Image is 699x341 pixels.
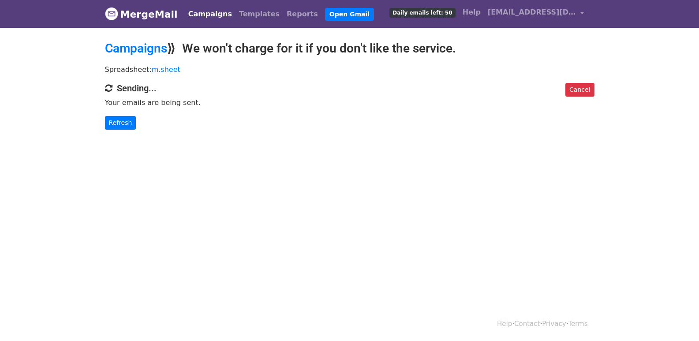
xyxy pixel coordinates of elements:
[105,116,136,130] a: Refresh
[105,7,118,20] img: MergeMail logo
[325,8,374,21] a: Open Gmail
[565,83,594,97] a: Cancel
[105,65,594,74] p: Spreadsheet:
[185,5,235,23] a: Campaigns
[488,7,576,18] span: [EMAIL_ADDRESS][DOMAIN_NAME]
[105,98,594,107] p: Your emails are being sent.
[542,320,566,328] a: Privacy
[283,5,321,23] a: Reports
[152,65,180,74] a: m.sheet
[235,5,283,23] a: Templates
[386,4,459,21] a: Daily emails left: 50
[105,41,167,56] a: Campaigns
[389,8,455,18] span: Daily emails left: 50
[568,320,587,328] a: Terms
[105,41,594,56] h2: ⟫ We won't charge for it if you don't like the service.
[105,5,178,23] a: MergeMail
[497,320,512,328] a: Help
[484,4,587,24] a: [EMAIL_ADDRESS][DOMAIN_NAME]
[459,4,484,21] a: Help
[105,83,594,94] h4: Sending...
[514,320,540,328] a: Contact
